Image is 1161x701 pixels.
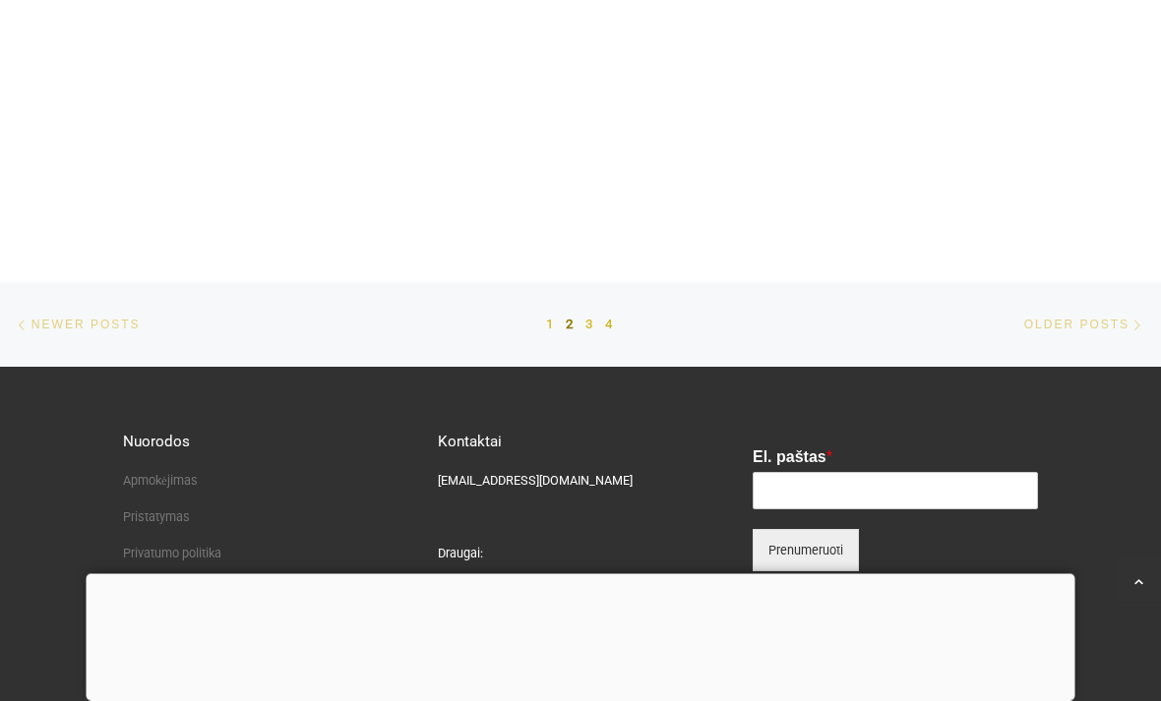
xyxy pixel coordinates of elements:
span: Older posts [1024,301,1130,350]
h5: Nuorodos [123,434,408,452]
a: Privatumo politika [123,547,221,561]
p: [EMAIL_ADDRESS][DOMAIN_NAME] [438,471,695,492]
span: Newer posts [31,301,141,350]
a: 3 [585,301,595,350]
a: Newer posts [15,301,141,350]
button: Prenumeruoti [753,530,859,572]
h5: Kontaktai [438,434,723,452]
iframe: Advertisement [87,574,1075,696]
label: El. paštas [753,448,1038,469]
a: Apmokėjimas [123,474,198,489]
a: 4 [605,301,615,350]
a: 1 [546,301,556,350]
a: Older posts [1024,301,1146,350]
p: Draugai: [438,544,695,564]
span: 2 [566,301,576,350]
a: Pristatymas [123,510,190,525]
